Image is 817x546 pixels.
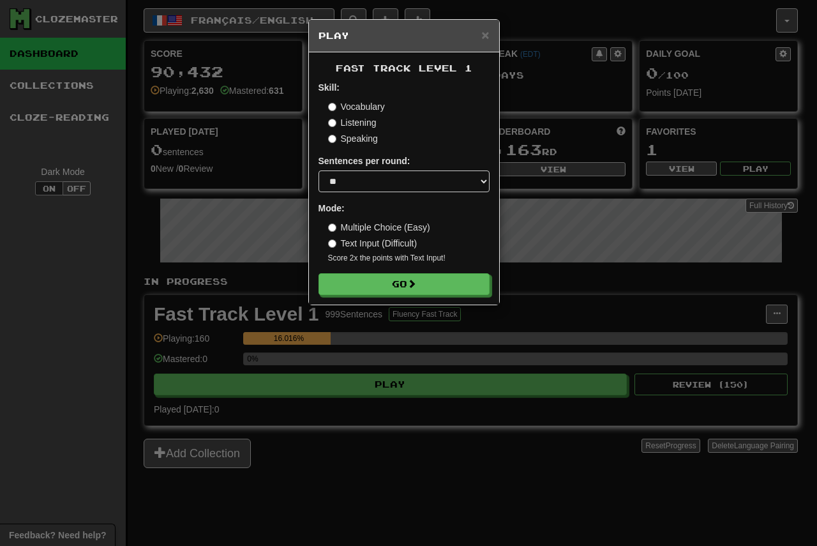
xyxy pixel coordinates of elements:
span: Fast Track Level 1 [336,63,472,73]
small: Score 2x the points with Text Input ! [328,253,490,264]
label: Speaking [328,132,378,145]
input: Text Input (Difficult) [328,239,336,248]
input: Speaking [328,135,336,143]
strong: Mode: [319,203,345,213]
label: Sentences per round: [319,155,410,167]
strong: Skill: [319,82,340,93]
input: Multiple Choice (Easy) [328,224,336,232]
label: Listening [328,116,377,129]
label: Vocabulary [328,100,385,113]
span: × [481,27,489,42]
label: Text Input (Difficult) [328,237,417,250]
input: Vocabulary [328,103,336,111]
button: Close [481,28,489,42]
input: Listening [328,119,336,127]
button: Go [319,273,490,295]
h5: Play [319,29,490,42]
label: Multiple Choice (Easy) [328,221,430,234]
